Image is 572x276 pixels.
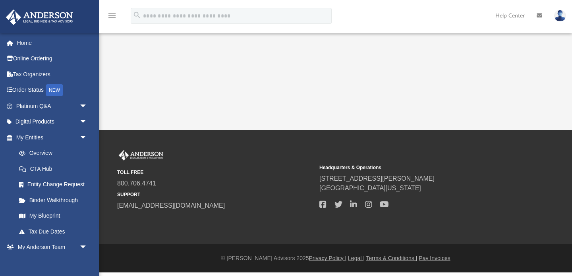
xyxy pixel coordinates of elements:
img: User Pic [554,10,566,21]
span: arrow_drop_down [79,114,95,130]
a: Online Ordering [6,51,99,67]
a: CTA Hub [11,161,99,177]
a: My Blueprint [11,208,95,224]
span: arrow_drop_down [79,98,95,114]
small: Headquarters & Operations [319,164,516,171]
span: arrow_drop_down [79,239,95,256]
img: Anderson Advisors Platinum Portal [4,10,75,25]
a: Pay Invoices [419,255,450,261]
a: [EMAIL_ADDRESS][DOMAIN_NAME] [117,202,225,209]
small: TOLL FREE [117,169,314,176]
a: My Entitiesarrow_drop_down [6,129,99,145]
a: 800.706.4741 [117,180,156,187]
img: Anderson Advisors Platinum Portal [117,150,165,160]
a: Digital Productsarrow_drop_down [6,114,99,130]
span: arrow_drop_down [79,129,95,146]
a: [STREET_ADDRESS][PERSON_NAME] [319,175,435,182]
a: Privacy Policy | [309,255,347,261]
a: Order StatusNEW [6,82,99,98]
a: My Anderson Teamarrow_drop_down [6,239,95,255]
i: menu [107,11,117,21]
i: search [133,11,141,19]
a: Terms & Conditions | [366,255,417,261]
a: Tax Organizers [6,66,99,82]
div: © [PERSON_NAME] Advisors 2025 [99,254,572,262]
a: Home [6,35,99,51]
a: menu [107,15,117,21]
a: Binder Walkthrough [11,192,99,208]
a: Overview [11,145,99,161]
a: Entity Change Request [11,177,99,193]
small: SUPPORT [117,191,314,198]
a: [GEOGRAPHIC_DATA][US_STATE] [319,185,421,191]
a: Tax Due Dates [11,224,99,239]
a: Platinum Q&Aarrow_drop_down [6,98,99,114]
div: NEW [46,84,63,96]
a: Legal | [348,255,365,261]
